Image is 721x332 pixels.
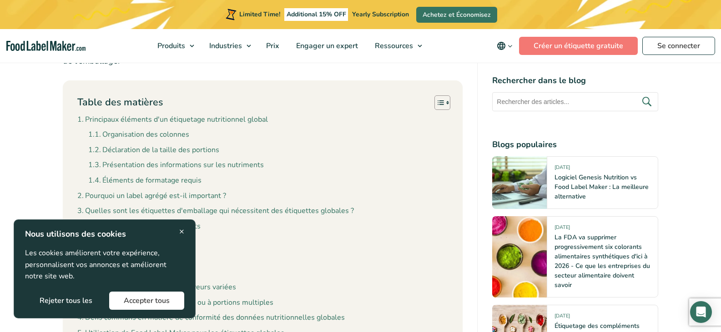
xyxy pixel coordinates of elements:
input: Rechercher des articles... [492,92,658,111]
span: Limited Time! [239,10,280,19]
a: Engager un expert [288,29,364,63]
span: Prix [263,41,280,51]
span: Yearly Subscription [352,10,409,19]
span: Additional 15% OFF [284,8,348,21]
a: Principaux éléments d'un étiquetage nutritionnel global [77,114,268,126]
span: [DATE] [555,312,570,323]
a: Achetez et Économisez [416,7,497,23]
span: Industries [207,41,243,51]
div: Open Intercom Messenger [690,301,712,323]
span: Ressources [372,41,414,51]
a: Toggle Table of Content [428,95,448,110]
span: × [179,225,184,238]
span: [DATE] [555,224,570,234]
a: Ressources [367,29,427,63]
strong: Nous utilisons des cookies [25,228,126,239]
a: Défis communs en matière de conformité des données nutritionnelles globales [77,312,345,324]
button: Rejeter tous les [25,292,107,310]
h4: Blogs populaires [492,139,658,151]
a: Quelles sont les étiquettes d'emballage qui nécessitent des étiquettes globales ? [77,205,354,217]
a: Organisation des colonnes [88,129,189,141]
a: Se connecter [642,37,715,55]
span: Produits [155,41,186,51]
a: Présentation des informations sur les nutriments [88,159,264,171]
a: Déclaration de la taille des portions [88,144,219,156]
a: Logiciel Genesis Nutrition vs Food Label Maker : La meilleure alternative [555,173,649,201]
button: Accepter tous [109,292,184,310]
a: Produits [149,29,199,63]
span: Engager un expert [293,41,359,51]
span: [DATE] [555,164,570,174]
p: Table des matières [77,95,163,109]
a: Éléments de formatage requis [88,175,202,187]
a: Créer un étiquette gratuite [519,37,638,55]
a: La FDA va supprimer progressivement six colorants alimentaires synthétiques d'ici à 2026 - Ce que... [555,233,650,289]
a: Pourquoi un label agrégé est-il important ? [77,190,226,202]
a: Industries [201,29,256,63]
a: Prix [258,29,286,63]
h4: Rechercher dans le blog [492,74,658,87]
p: Les cookies améliorent votre expérience, personnalisent vos annonces et améliorent notre site web. [25,248,184,282]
